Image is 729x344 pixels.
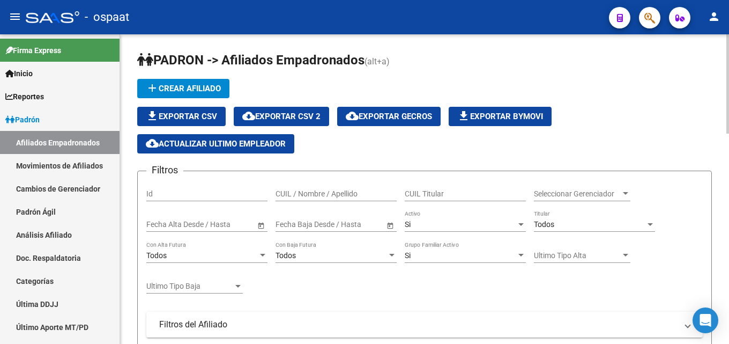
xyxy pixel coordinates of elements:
span: Si [405,251,411,260]
span: Ultimo Tipo Alta [534,251,621,260]
mat-icon: add [146,82,159,94]
span: Seleccionar Gerenciador [534,189,621,199]
mat-icon: file_download [146,109,159,122]
span: (alt+a) [364,56,390,67]
mat-panel-title: Filtros del Afiliado [159,319,677,331]
mat-icon: person [708,10,720,23]
span: Exportar CSV [146,112,217,121]
span: Ultimo Tipo Baja [146,282,233,291]
mat-icon: file_download [457,109,470,122]
button: Exportar CSV [137,107,226,126]
mat-icon: cloud_download [146,137,159,150]
button: Open calendar [384,219,396,231]
span: Actualizar ultimo Empleador [146,139,286,149]
span: Reportes [5,91,44,103]
span: PADRON -> Afiliados Empadronados [137,53,364,68]
mat-icon: cloud_download [346,109,359,122]
button: Exportar Bymovi [449,107,552,126]
span: Todos [146,251,167,260]
input: Fecha fin [195,220,247,229]
button: Crear Afiliado [137,79,229,98]
span: Todos [276,251,296,260]
span: Padrón [5,114,40,126]
span: Exportar CSV 2 [242,112,321,121]
span: Exportar Bymovi [457,112,543,121]
input: Fecha inicio [276,220,315,229]
span: Inicio [5,68,33,79]
button: Open calendar [255,219,266,231]
button: Exportar CSV 2 [234,107,329,126]
input: Fecha fin [324,220,376,229]
span: Todos [534,220,554,229]
mat-icon: cloud_download [242,109,255,122]
mat-icon: menu [9,10,21,23]
mat-expansion-panel-header: Filtros del Afiliado [146,312,703,338]
h3: Filtros [146,163,183,178]
span: Crear Afiliado [146,84,221,93]
span: Si [405,220,411,229]
span: Firma Express [5,45,61,56]
input: Fecha inicio [146,220,185,229]
span: Exportar GECROS [346,112,432,121]
button: Exportar GECROS [337,107,441,126]
div: Open Intercom Messenger [693,308,718,333]
span: - ospaat [85,5,129,29]
button: Actualizar ultimo Empleador [137,134,294,153]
